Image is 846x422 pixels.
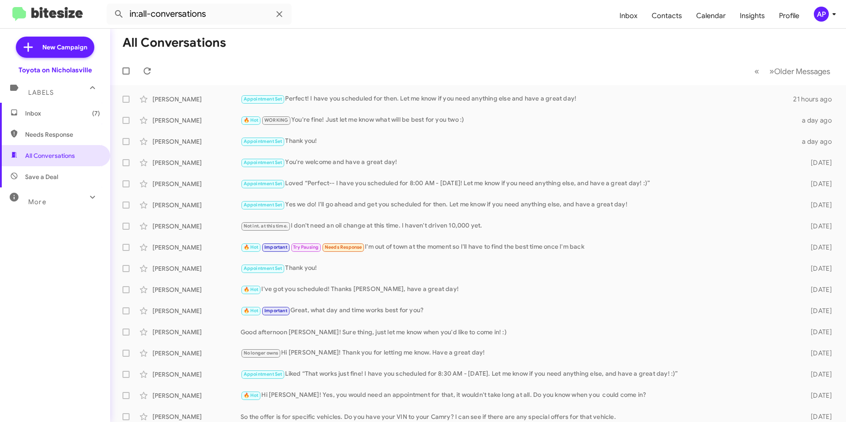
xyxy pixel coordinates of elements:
[244,202,282,208] span: Appointment Set
[152,412,241,421] div: [PERSON_NAME]
[244,287,259,292] span: 🔥 Hot
[749,62,764,80] button: Previous
[152,243,241,252] div: [PERSON_NAME]
[241,390,797,400] div: Hi [PERSON_NAME]! Yes, you would need an appointment for that, it wouldn't take long at all. Do y...
[797,264,839,273] div: [DATE]
[244,265,282,271] span: Appointment Set
[797,137,839,146] div: a day ago
[244,223,288,229] span: Not int. at this time.
[92,109,100,118] span: (7)
[244,96,282,102] span: Appointment Set
[797,306,839,315] div: [DATE]
[28,198,46,206] span: More
[612,3,645,29] a: Inbox
[152,116,241,125] div: [PERSON_NAME]
[25,109,100,118] span: Inbox
[152,264,241,273] div: [PERSON_NAME]
[25,151,75,160] span: All Conversations
[244,371,282,377] span: Appointment Set
[814,7,829,22] div: AP
[152,285,241,294] div: [PERSON_NAME]
[107,4,292,25] input: Search
[797,116,839,125] div: a day ago
[241,94,793,104] div: Perfect! I have you scheduled for then. Let me know if you need anything else and have a great day!
[733,3,772,29] a: Insights
[293,244,319,250] span: Try Pausing
[241,306,797,316] div: Great, what day and time works best for you?
[152,137,241,146] div: [PERSON_NAME]
[797,179,839,188] div: [DATE]
[16,37,94,58] a: New Campaign
[244,160,282,165] span: Appointment Set
[244,350,278,356] span: No longer owns
[769,66,774,77] span: »
[241,115,797,125] div: You're fine! Just let me know what will be best for you two :)
[797,285,839,294] div: [DATE]
[28,89,54,97] span: Labels
[793,95,839,104] div: 21 hours ago
[645,3,689,29] a: Contacts
[264,308,287,314] span: Important
[774,67,830,76] span: Older Messages
[244,244,259,250] span: 🔥 Hot
[241,284,797,295] div: I've got you scheduled! Thanks [PERSON_NAME], have a great day!
[152,201,241,209] div: [PERSON_NAME]
[152,370,241,379] div: [PERSON_NAME]
[797,412,839,421] div: [DATE]
[244,392,259,398] span: 🔥 Hot
[689,3,733,29] a: Calendar
[241,412,797,421] div: So the offer is for specific vehicles. Do you have your VIN to your Camry? I can see if there are...
[25,172,58,181] span: Save a Deal
[42,43,87,52] span: New Campaign
[241,263,797,273] div: Thank you!
[241,179,797,189] div: Loved “Perfect-- I have you scheduled for 8:00 AM - [DATE]! Let me know if you need anything else...
[122,36,226,50] h1: All Conversations
[152,179,241,188] div: [PERSON_NAME]
[241,242,797,252] div: I'm out of town at the moment so I'll have to find the best time once I'm back
[244,181,282,187] span: Appointment Set
[244,117,259,123] span: 🔥 Hot
[806,7,836,22] button: AP
[241,221,797,231] div: I don't need an oil change at this time. I haven't driven 10,000 yet.
[750,62,835,80] nav: Page navigation example
[797,222,839,231] div: [DATE]
[797,158,839,167] div: [DATE]
[772,3,806,29] a: Profile
[797,328,839,336] div: [DATE]
[241,200,797,210] div: Yes we do! I'll go ahead and get you scheduled for then. Let me know if you need anything else, a...
[264,117,288,123] span: WORKING
[264,244,287,250] span: Important
[241,348,797,358] div: Hi [PERSON_NAME]! Thank you for letting me know. Have a great day!
[764,62,835,80] button: Next
[152,306,241,315] div: [PERSON_NAME]
[241,328,797,336] div: Good afternoon [PERSON_NAME]! Sure thing, just let me know when you'd like to come in! :)
[754,66,759,77] span: «
[152,391,241,400] div: [PERSON_NAME]
[325,244,362,250] span: Needs Response
[152,349,241,358] div: [PERSON_NAME]
[797,349,839,358] div: [DATE]
[25,130,100,139] span: Needs Response
[244,308,259,314] span: 🔥 Hot
[244,138,282,144] span: Appointment Set
[797,243,839,252] div: [DATE]
[797,201,839,209] div: [DATE]
[241,157,797,168] div: You're welcome and have a great day!
[152,222,241,231] div: [PERSON_NAME]
[241,369,797,379] div: Liked “That works just fine! I have you scheduled for 8:30 AM - [DATE]. Let me know if you need a...
[152,328,241,336] div: [PERSON_NAME]
[797,370,839,379] div: [DATE]
[797,391,839,400] div: [DATE]
[241,136,797,146] div: Thank you!
[152,95,241,104] div: [PERSON_NAME]
[152,158,241,167] div: [PERSON_NAME]
[19,66,92,75] div: Toyota on Nicholasville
